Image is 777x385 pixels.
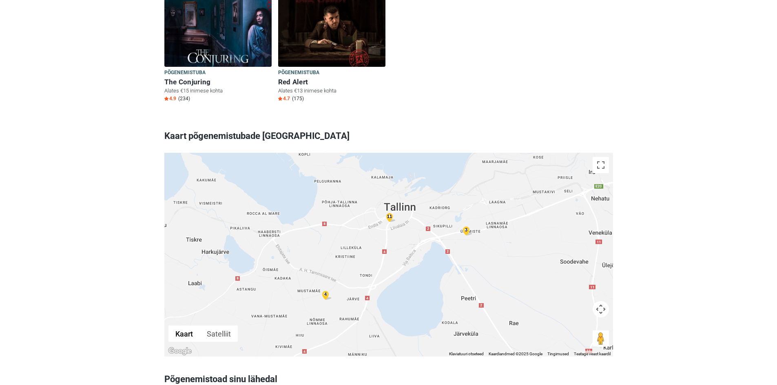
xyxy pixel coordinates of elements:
[164,68,206,77] span: Põgenemistuba
[278,68,320,77] span: Põgenemistuba
[461,225,471,235] div: 3
[178,95,190,102] span: (234)
[593,157,609,173] button: Vaheta täisekraani vaadet
[278,97,282,101] img: Star
[164,125,613,147] h3: Kaart põgenemistubade [GEOGRAPHIC_DATA]
[322,291,332,300] img: map-view-ico-yellow.png
[593,301,609,317] button: Kaardikaamera juhtnupud
[164,97,168,101] img: Star
[574,352,611,356] a: Teatage veast kaardil
[547,352,569,356] a: Tingimused (avaneb uuel vahekaardil)
[321,290,330,299] div: 4
[449,351,484,357] button: Klaviatuuri otseteed
[593,330,609,347] button: Tänavavaate avamiseks lohistage abimees kaardile
[463,227,473,236] img: map-view-ico-yellow.png
[386,213,396,222] img: map-view-ico-yellow.png
[164,78,272,86] h6: The Conjuring
[168,326,200,342] button: Kuva tänavakaart
[164,95,176,102] span: 4.9
[278,87,385,95] p: Alates €13 inimese kohta
[166,346,193,356] a: Google Mapsis selle piirkonna avamine (avaneb uues aknas)
[489,352,542,356] span: Kaardiandmed ©2025 Google
[166,346,193,356] img: Google
[164,87,272,95] p: Alates €15 inimese kohta
[278,78,385,86] h6: Red Alert
[200,326,238,342] button: Kuva satelliitpilt
[385,212,394,221] div: 11
[278,95,290,102] span: 4.7
[292,95,304,102] span: (175)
